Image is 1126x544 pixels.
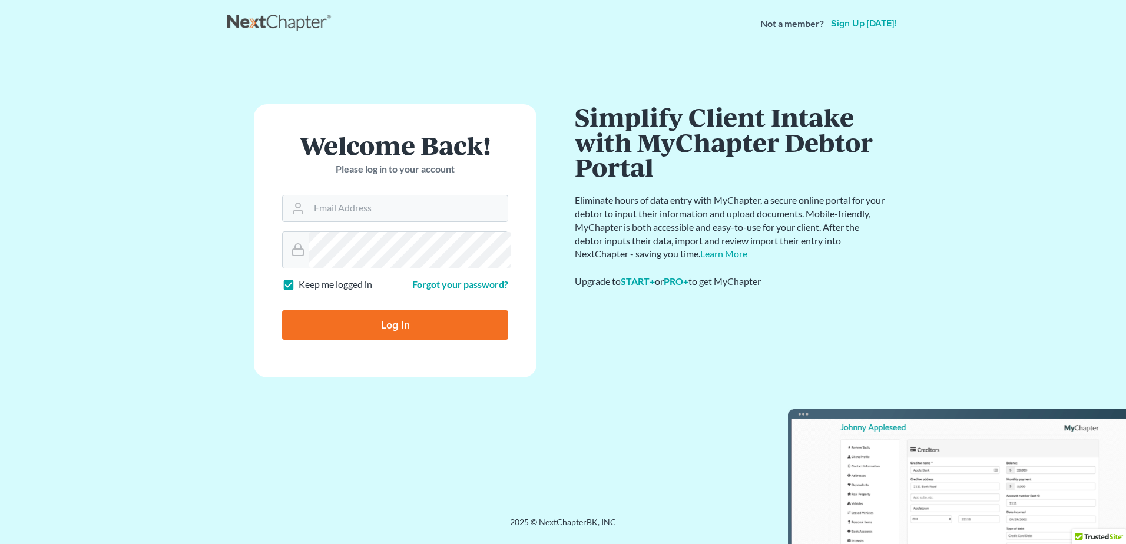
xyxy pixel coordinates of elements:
[309,195,508,221] input: Email Address
[700,248,747,259] a: Learn More
[829,19,899,28] a: Sign up [DATE]!
[760,17,824,31] strong: Not a member?
[621,276,655,287] a: START+
[575,194,887,261] p: Eliminate hours of data entry with MyChapter, a secure online portal for your debtor to input the...
[282,310,508,340] input: Log In
[575,104,887,180] h1: Simplify Client Intake with MyChapter Debtor Portal
[227,516,899,538] div: 2025 © NextChapterBK, INC
[412,278,508,290] a: Forgot your password?
[282,132,508,158] h1: Welcome Back!
[282,162,508,176] p: Please log in to your account
[575,275,887,288] div: Upgrade to or to get MyChapter
[664,276,688,287] a: PRO+
[299,278,372,291] label: Keep me logged in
